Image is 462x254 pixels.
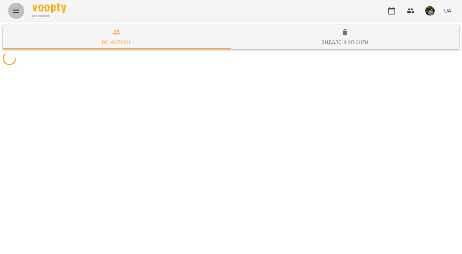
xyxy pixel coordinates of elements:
button: UA [441,4,454,17]
button: Menu [8,3,24,19]
img: b75e9dd987c236d6cf194ef640b45b7d.jpg [425,6,435,16]
div: Всі активні [102,38,132,46]
span: For Business [32,14,66,18]
span: UA [444,7,451,14]
div: Видалені клієнти [322,38,368,46]
img: Voopty Logo [32,3,66,13]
